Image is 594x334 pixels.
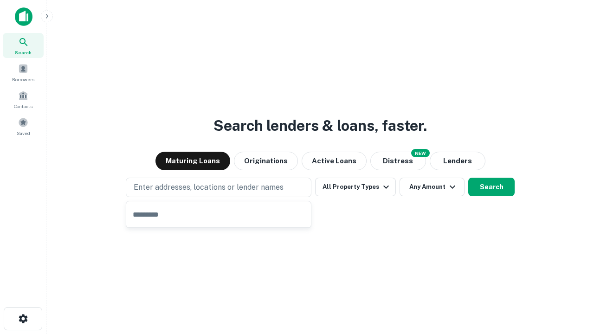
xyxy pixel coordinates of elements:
a: Borrowers [3,60,44,85]
span: Borrowers [12,76,34,83]
iframe: Chat Widget [548,260,594,304]
button: All Property Types [315,178,396,196]
button: Maturing Loans [155,152,230,170]
span: Search [15,49,32,56]
button: Search [468,178,515,196]
a: Search [3,33,44,58]
a: Contacts [3,87,44,112]
a: Saved [3,114,44,139]
span: Saved [17,129,30,137]
h3: Search lenders & loans, faster. [213,115,427,137]
button: Any Amount [400,178,465,196]
div: NEW [411,149,430,157]
button: Enter addresses, locations or lender names [126,178,311,197]
button: Lenders [430,152,485,170]
button: Active Loans [302,152,367,170]
button: Search distressed loans with lien and other non-mortgage details. [370,152,426,170]
img: capitalize-icon.png [15,7,32,26]
button: Originations [234,152,298,170]
p: Enter addresses, locations or lender names [134,182,284,193]
span: Contacts [14,103,32,110]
